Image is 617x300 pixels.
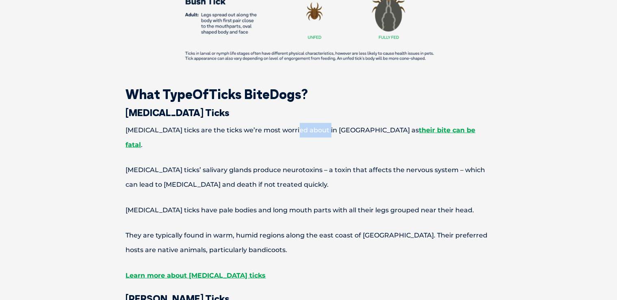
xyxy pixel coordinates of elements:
[97,163,520,192] p: [MEDICAL_DATA] ticks’ salivary glands produce neurotoxins – a toxin that affects the nervous syst...
[209,86,270,102] span: Ticks Bite
[97,203,520,218] p: [MEDICAL_DATA] ticks have pale bodies and long mouth parts with all their legs grouped near their...
[270,86,308,102] span: Dogs?
[601,37,609,45] button: Search
[126,126,476,149] a: their bite can be fatal
[97,123,520,152] p: [MEDICAL_DATA] ticks are the ticks we’re most worried about in [GEOGRAPHIC_DATA] as .
[126,106,230,119] span: [MEDICAL_DATA] Ticks
[97,228,520,257] p: They are typically found in warm, humid regions along the east coast of [GEOGRAPHIC_DATA]. Their ...
[193,86,209,102] span: Of
[126,86,193,102] span: What Type
[126,272,266,279] a: Learn more about [MEDICAL_DATA] ticks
